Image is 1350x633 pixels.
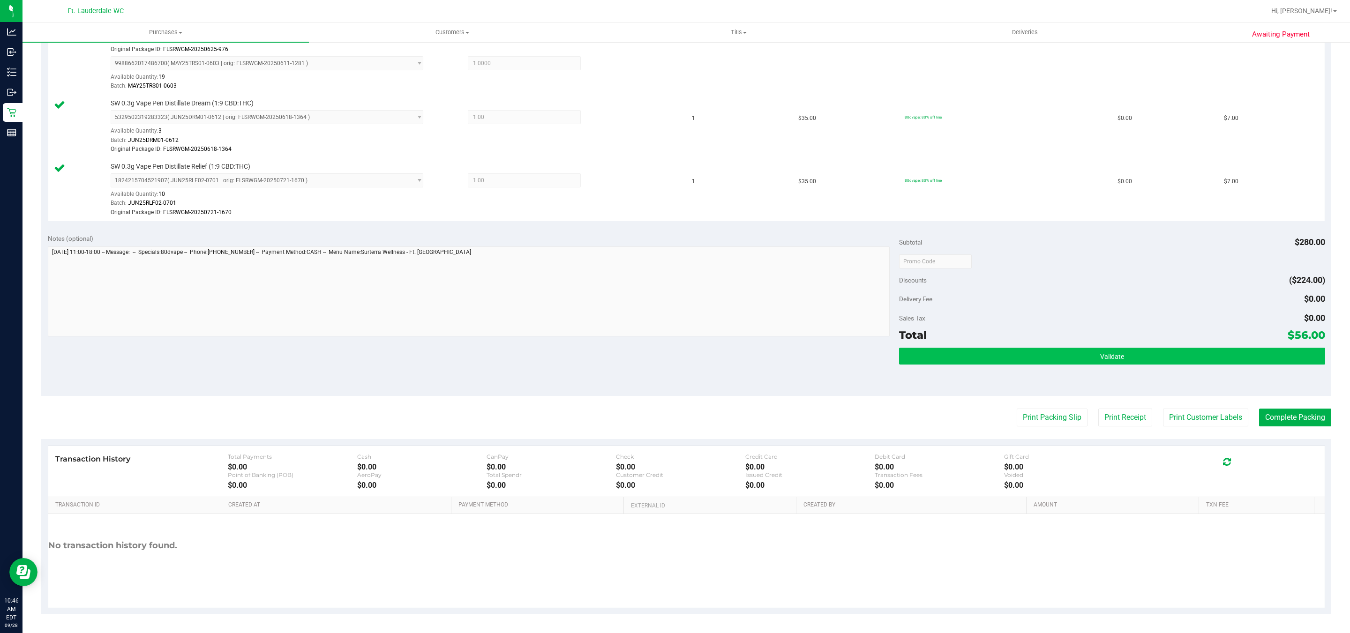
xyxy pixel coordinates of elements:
div: $0.00 [228,462,357,471]
button: Print Customer Labels [1163,409,1248,426]
span: $0.00 [1304,313,1325,323]
div: CanPay [487,453,616,460]
div: Total Spendr [487,471,616,478]
a: Tills [595,22,882,42]
span: JUN25DRM01-0612 [128,137,179,143]
div: $0.00 [745,481,875,490]
div: Available Quantity: [111,70,440,89]
span: 80dvape: 80% off line [905,115,942,119]
span: $0.00 [1304,294,1325,304]
div: Point of Banking (POB) [228,471,357,478]
a: Customers [309,22,595,42]
span: $35.00 [798,177,816,186]
span: Hi, [PERSON_NAME]! [1271,7,1332,15]
span: Delivery Fee [899,295,932,303]
span: Deliveries [999,28,1050,37]
span: 3 [158,127,162,134]
iframe: Resource center [9,558,37,586]
div: Available Quantity: [111,124,440,142]
span: $280.00 [1295,237,1325,247]
inline-svg: Inventory [7,67,16,77]
span: 1 [692,114,695,123]
p: 10:46 AM EDT [4,596,18,622]
button: Complete Packing [1259,409,1331,426]
div: AeroPay [357,471,487,478]
span: SW 0.3g Vape Pen Distillate Dream (1:9 CBD:THC) [111,99,254,108]
input: Promo Code [899,254,972,268]
span: FLSRWGM-20250618-1364 [163,146,232,152]
span: 19 [158,74,165,80]
span: Customers [309,28,595,37]
a: Created By [803,501,1022,509]
button: Validate [899,348,1325,365]
span: Awaiting Payment [1252,29,1310,40]
span: Validate [1100,353,1124,360]
a: Payment Method [458,501,620,509]
span: Original Package ID: [111,146,162,152]
a: Created At [228,501,447,509]
span: MAY25TRS01-0603 [128,82,177,89]
inline-svg: Reports [7,128,16,137]
span: $0.00 [1117,114,1132,123]
span: Batch: [111,82,127,89]
div: Cash [357,453,487,460]
div: $0.00 [875,462,1004,471]
div: Credit Card [745,453,875,460]
div: $0.00 [228,481,357,490]
span: FLSRWGM-20250625-976 [163,46,228,52]
div: Customer Credit [616,471,745,478]
a: Txn Fee [1206,501,1310,509]
div: Issued Credit [745,471,875,478]
div: Transaction Fees [875,471,1004,478]
span: Ft. Lauderdale WC [67,7,124,15]
div: Total Payments [228,453,357,460]
span: Total [899,328,927,342]
span: Batch: [111,200,127,206]
span: Original Package ID: [111,46,162,52]
div: $0.00 [487,481,616,490]
span: SW 0.3g Vape Pen Distillate Relief (1:9 CBD:THC) [111,162,250,171]
span: $7.00 [1224,177,1238,186]
span: 80dvape: 80% off line [905,178,942,183]
span: $7.00 [1224,114,1238,123]
span: 1 [692,177,695,186]
button: Print Receipt [1098,409,1152,426]
div: $0.00 [1004,462,1133,471]
span: $56.00 [1288,328,1325,342]
p: 09/28 [4,622,18,629]
span: Purchases [22,28,309,37]
div: Voided [1004,471,1133,478]
a: Transaction ID [55,501,217,509]
div: $0.00 [616,481,745,490]
span: Original Package ID: [111,209,162,216]
div: $0.00 [357,481,487,490]
inline-svg: Inbound [7,47,16,57]
span: Tills [596,28,881,37]
inline-svg: Outbound [7,88,16,97]
div: Debit Card [875,453,1004,460]
span: JUN25RLF02-0701 [128,200,176,206]
div: $0.00 [875,481,1004,490]
inline-svg: Retail [7,108,16,117]
div: Check [616,453,745,460]
div: No transaction history found. [48,514,177,577]
a: Deliveries [882,22,1168,42]
span: Discounts [899,272,927,289]
div: $0.00 [487,462,616,471]
span: $0.00 [1117,177,1132,186]
inline-svg: Analytics [7,27,16,37]
div: $0.00 [616,462,745,471]
span: 10 [158,191,165,197]
a: Purchases [22,22,309,42]
span: Notes (optional) [48,235,93,242]
span: $35.00 [798,114,816,123]
span: Batch: [111,137,127,143]
div: $0.00 [745,462,875,471]
span: ($224.00) [1289,275,1325,285]
div: Available Quantity: [111,187,440,206]
div: Gift Card [1004,453,1133,460]
th: External ID [623,497,796,514]
span: Sales Tax [899,314,925,322]
a: Amount [1034,501,1195,509]
div: $0.00 [1004,481,1133,490]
